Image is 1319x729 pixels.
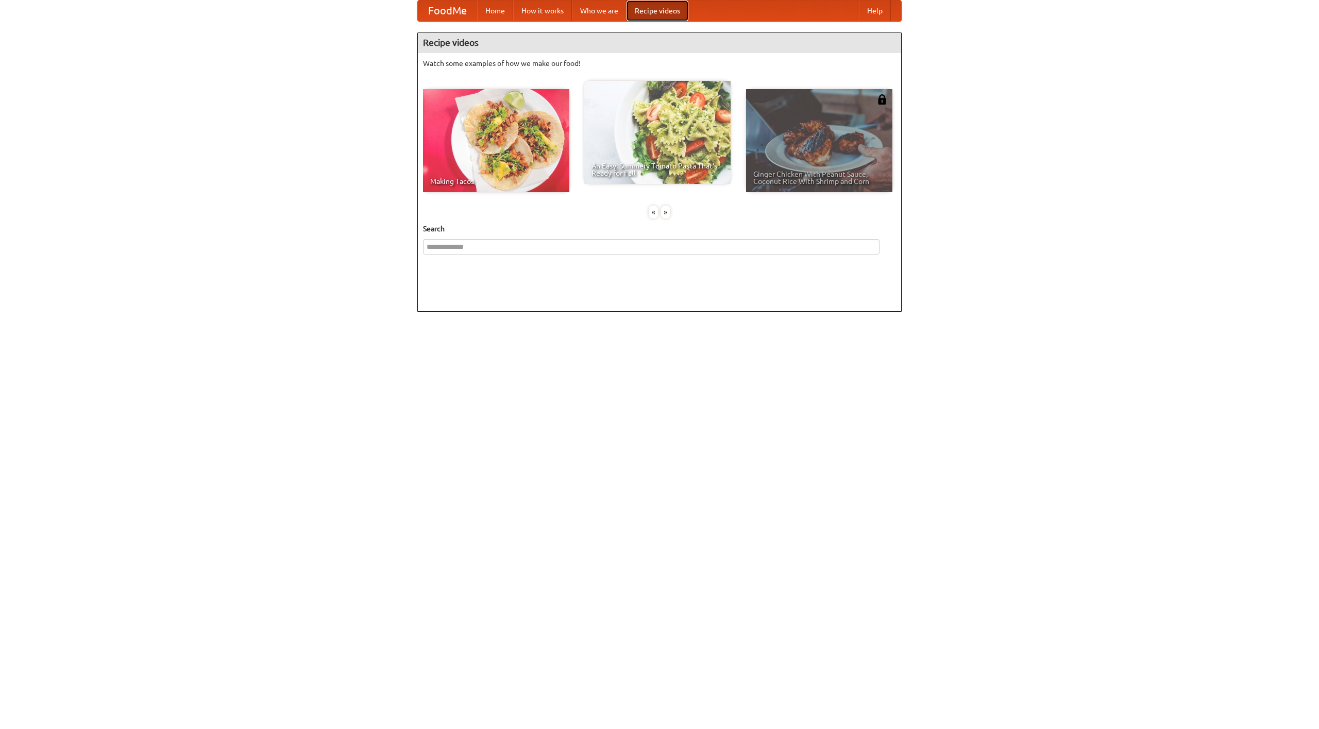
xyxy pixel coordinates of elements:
a: Recipe videos [627,1,688,21]
a: Making Tacos [423,89,569,192]
span: Making Tacos [430,178,562,185]
div: » [661,206,670,218]
p: Watch some examples of how we make our food! [423,58,896,69]
a: An Easy, Summery Tomato Pasta That's Ready for Fall [584,81,731,184]
h4: Recipe videos [418,32,901,53]
a: How it works [513,1,572,21]
h5: Search [423,224,896,234]
a: Home [477,1,513,21]
a: Who we are [572,1,627,21]
img: 483408.png [877,94,887,105]
span: An Easy, Summery Tomato Pasta That's Ready for Fall [591,162,723,177]
a: Help [859,1,891,21]
a: FoodMe [418,1,477,21]
div: « [649,206,658,218]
